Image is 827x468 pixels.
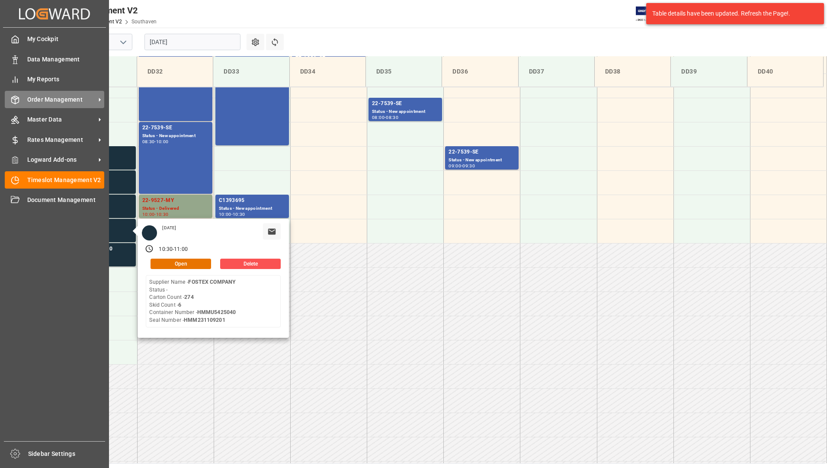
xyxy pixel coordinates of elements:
button: Delete [220,259,281,269]
div: 10:00 [156,140,169,144]
div: - [173,246,174,253]
div: 08:30 [386,115,398,119]
div: Table details have been updated. Refresh the Page!. [652,9,811,18]
div: 08:00 [372,115,385,119]
a: My Cockpit [5,31,104,48]
span: Timeslot Management V2 [27,176,105,185]
div: 10:30 [233,212,245,216]
span: Rates Management [27,135,96,144]
div: 08:30 [142,140,155,144]
div: - [154,140,156,144]
button: Open [151,259,211,269]
span: Document Management [27,196,105,205]
div: Status - New appointment [372,108,439,115]
div: DD34 [297,64,359,80]
b: FOSTEX COMPANY [188,279,236,285]
div: DD32 [144,64,206,80]
div: DD40 [754,64,816,80]
a: Document Management [5,192,104,208]
span: My Cockpit [27,35,105,44]
div: DD37 [526,64,587,80]
a: My Reports [5,71,104,88]
div: Status - New appointment [449,157,515,164]
div: Status - New appointment [219,205,285,212]
div: - [385,115,386,119]
div: 22-7539-SE [372,99,439,108]
b: 6 [178,302,181,308]
div: DD36 [449,64,511,80]
div: DD35 [373,64,435,80]
input: DD-MM-YYYY [144,34,240,50]
img: Exertis%20JAM%20-%20Email%20Logo.jpg_1722504956.jpg [636,6,666,22]
div: 09:30 [462,164,475,168]
a: Data Management [5,51,104,67]
div: [DATE] [159,225,179,231]
span: My Reports [27,75,105,84]
div: - [461,164,462,168]
div: 10:30 [156,212,169,216]
b: HMMU5425040 [197,309,236,315]
div: 10:00 [219,212,231,216]
div: DD38 [602,64,664,80]
div: DD33 [220,64,282,80]
b: 274 [184,294,193,300]
span: Sidebar Settings [28,449,106,458]
div: 22-7539-SE [449,148,515,157]
div: 09:00 [449,164,461,168]
span: Logward Add-ons [27,155,96,164]
div: 11:00 [174,246,188,253]
a: Timeslot Management V2 [5,171,104,188]
b: HMM231109201 [184,317,225,323]
div: Supplier Name - Status - Carton Count - Skid Count - Container Number - Seal Number - [149,279,236,324]
div: 22-7539-SE [142,124,209,132]
div: 22-9527-MY [142,196,209,205]
div: DD39 [678,64,740,80]
div: 10:30 [159,246,173,253]
div: Status - New appointment [142,132,209,140]
div: C1393695 [219,196,285,205]
span: Order Management [27,95,96,104]
div: 10:00 [142,212,155,216]
div: - [231,212,233,216]
span: Master Data [27,115,96,124]
span: Data Management [27,55,105,64]
button: open menu [116,35,129,49]
div: - [154,212,156,216]
div: Status - Delivered [142,205,209,212]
